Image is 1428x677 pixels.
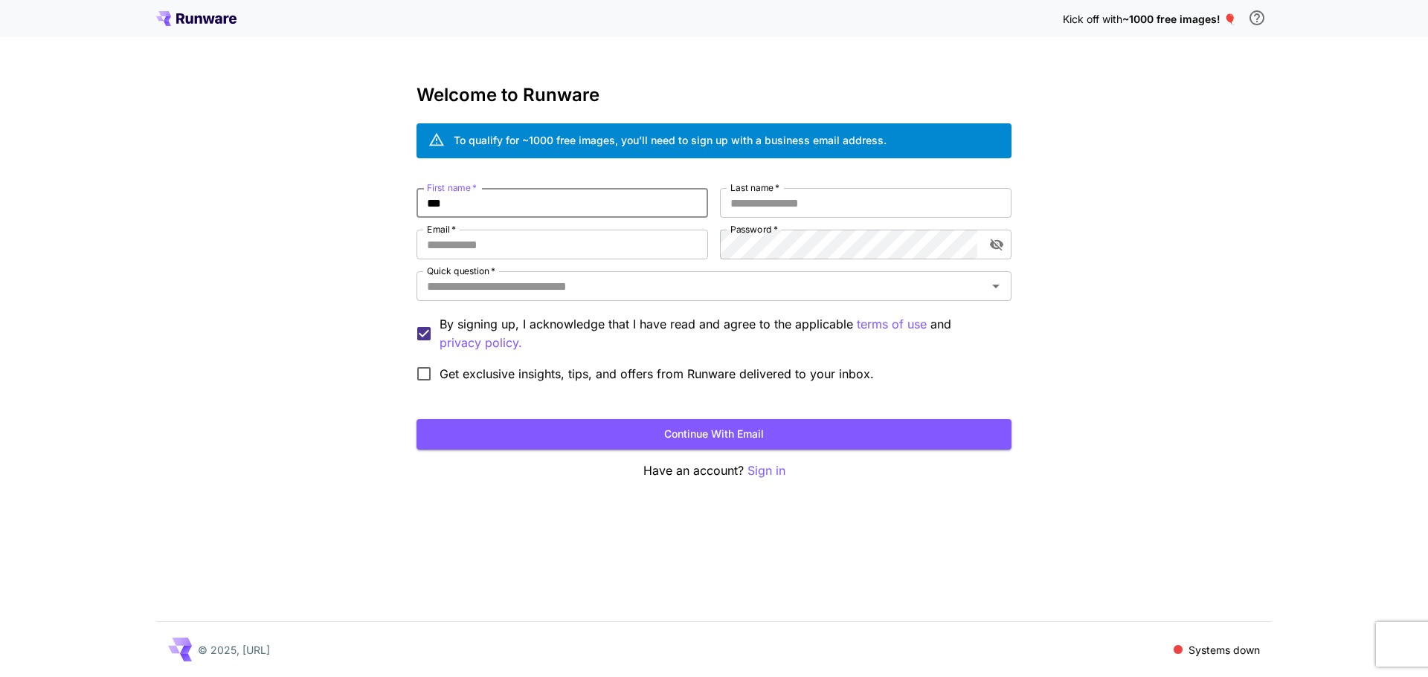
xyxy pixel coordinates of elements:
button: toggle password visibility [983,231,1010,258]
p: Systems down [1189,642,1260,658]
button: Open [985,276,1006,297]
span: Kick off with [1063,13,1122,25]
button: Continue with email [416,419,1011,450]
label: Last name [730,181,779,194]
p: Have an account? [416,461,1011,480]
p: © 2025, [URL] [198,642,270,658]
button: By signing up, I acknowledge that I have read and agree to the applicable terms of use and [440,334,522,352]
div: To qualify for ~1000 free images, you’ll need to sign up with a business email address. [454,132,887,148]
label: Password [730,223,778,236]
label: Quick question [427,265,495,277]
p: privacy policy. [440,334,522,352]
h3: Welcome to Runware [416,85,1011,106]
label: First name [427,181,477,194]
p: terms of use [857,315,927,334]
label: Email [427,223,456,236]
button: Sign in [747,461,785,480]
button: By signing up, I acknowledge that I have read and agree to the applicable and privacy policy. [857,315,927,334]
button: In order to qualify for free credit, you need to sign up with a business email address and click ... [1242,3,1272,33]
p: By signing up, I acknowledge that I have read and agree to the applicable and [440,315,1000,352]
span: Get exclusive insights, tips, and offers from Runware delivered to your inbox. [440,365,874,383]
span: ~1000 free images! 🎈 [1122,13,1236,25]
